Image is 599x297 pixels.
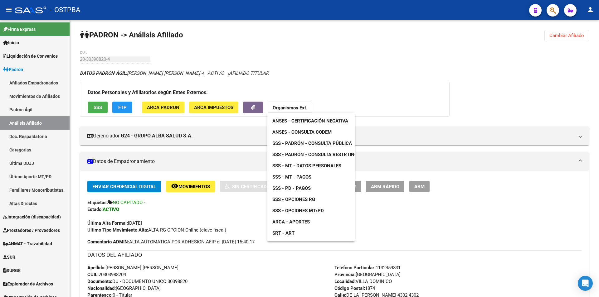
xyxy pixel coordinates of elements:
a: SSS - Opciones MT/PD [267,205,329,216]
div: Open Intercom Messenger [578,276,593,291]
a: ANSES - Certificación Negativa [267,115,353,127]
a: SSS - Padrón - Consulta Pública [267,138,357,149]
a: SSS - Padrón - Consulta Restrtingida [267,149,370,160]
span: ANSES - Certificación Negativa [272,118,348,124]
span: ANSES - Consulta CODEM [272,129,332,135]
a: ARCA - Aportes [267,216,315,228]
a: SSS - PD - Pagos [267,183,316,194]
span: SSS - PD - Pagos [272,185,311,191]
span: ARCA - Aportes [272,219,310,225]
span: SSS - Padrón - Consulta Pública [272,141,352,146]
span: SSS - MT - Pagos [272,174,311,180]
span: SSS - Padrón - Consulta Restrtingida [272,152,365,157]
a: SSS - Opciones RG [267,194,320,205]
a: SSS - MT - Pagos [267,171,316,183]
span: SSS - MT - Datos Personales [272,163,341,169]
span: SRT - ART [272,230,295,236]
a: SSS - MT - Datos Personales [267,160,346,171]
a: ANSES - Consulta CODEM [267,127,337,138]
a: SRT - ART [267,228,355,239]
span: SSS - Opciones RG [272,197,315,202]
span: SSS - Opciones MT/PD [272,208,324,213]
